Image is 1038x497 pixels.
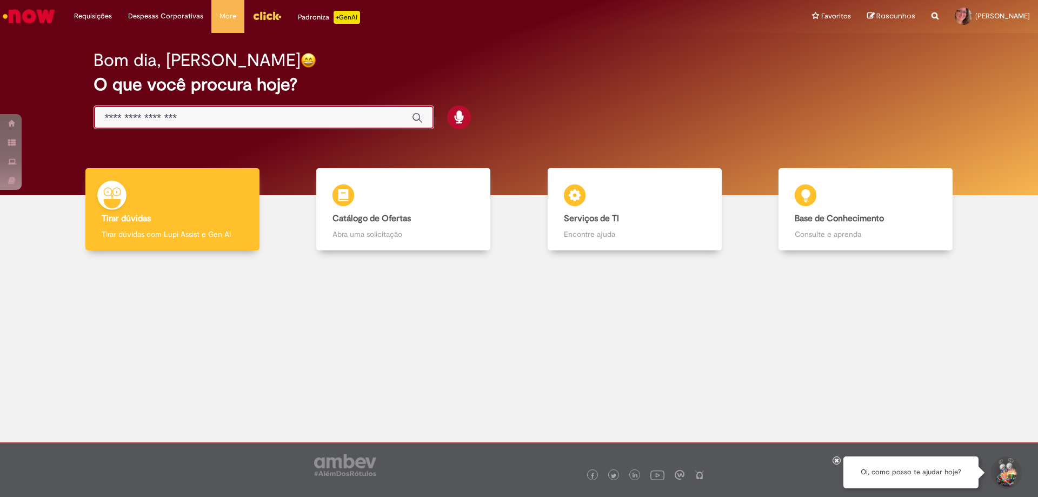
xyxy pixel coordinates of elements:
a: Base de Conhecimento Consulte e aprenda [750,168,982,251]
p: Tirar dúvidas com Lupi Assist e Gen Ai [102,229,243,240]
b: Tirar dúvidas [102,213,151,224]
img: logo_footer_linkedin.png [633,473,638,479]
a: Tirar dúvidas Tirar dúvidas com Lupi Assist e Gen Ai [57,168,288,251]
span: Despesas Corporativas [128,11,203,22]
p: +GenAi [334,11,360,24]
img: logo_footer_workplace.png [675,470,684,480]
button: Iniciar Conversa de Suporte [989,456,1022,489]
div: Oi, como posso te ajudar hoje? [843,456,979,488]
img: ServiceNow [1,5,57,27]
img: logo_footer_twitter.png [611,473,616,479]
h2: O que você procura hoje? [94,75,945,94]
img: logo_footer_ambev_rotulo_gray.png [314,454,376,476]
span: Favoritos [821,11,851,22]
a: Catálogo de Ofertas Abra uma solicitação [288,168,520,251]
span: [PERSON_NAME] [975,11,1030,21]
b: Base de Conhecimento [795,213,884,224]
b: Serviços de TI [564,213,619,224]
h2: Bom dia, [PERSON_NAME] [94,51,301,70]
img: logo_footer_youtube.png [650,468,664,482]
span: More [219,11,236,22]
img: logo_footer_naosei.png [695,470,704,480]
p: Encontre ajuda [564,229,706,240]
p: Abra uma solicitação [332,229,474,240]
b: Catálogo de Ofertas [332,213,411,224]
p: Consulte e aprenda [795,229,936,240]
a: Serviços de TI Encontre ajuda [519,168,750,251]
span: Requisições [74,11,112,22]
div: Padroniza [298,11,360,24]
img: happy-face.png [301,52,316,68]
img: click_logo_yellow_360x200.png [252,8,282,24]
span: Rascunhos [876,11,915,21]
a: Rascunhos [867,11,915,22]
img: logo_footer_facebook.png [590,473,595,479]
